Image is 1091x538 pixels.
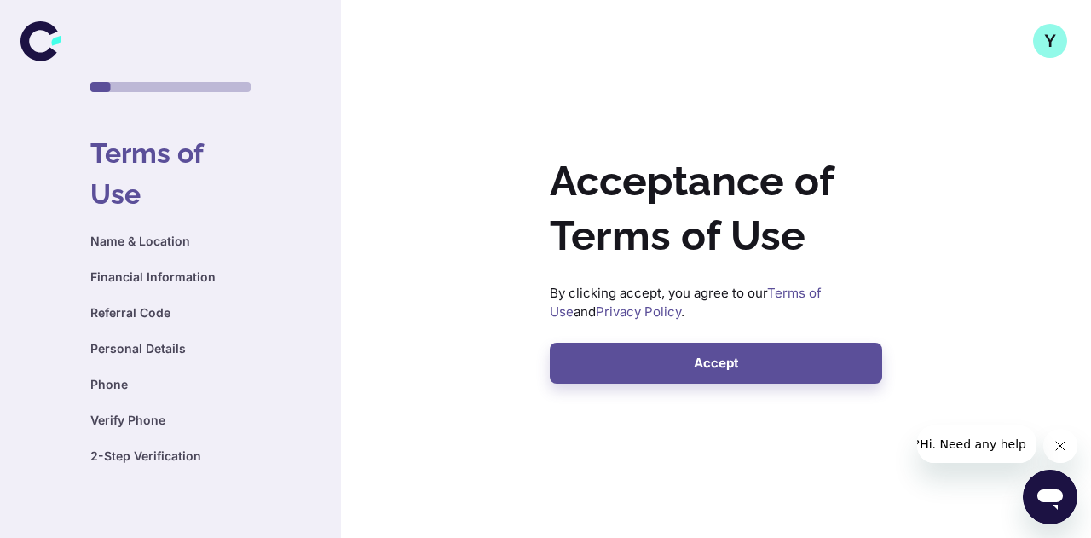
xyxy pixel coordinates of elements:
[550,284,882,322] p: By clicking accept, you agree to our and .
[550,154,882,263] h2: Acceptance of Terms of Use
[596,304,681,320] a: Privacy Policy
[90,411,251,430] h6: Verify Phone
[90,447,251,466] h6: 2-Step Verification
[1033,24,1067,58] button: Y
[90,232,251,251] h6: Name & Location
[1023,470,1077,524] iframe: לחצן לפתיחת חלון הודעות הטקסט
[90,375,251,394] h6: Phone
[1043,429,1077,463] iframe: סגור הודעה
[90,304,251,322] h6: Referral Code
[917,425,1036,463] iframe: הודעה מהחברה
[90,268,251,286] h6: Financial Information
[90,133,251,215] h4: Terms of Use
[550,343,882,384] button: Accept
[90,339,251,358] h6: Personal Details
